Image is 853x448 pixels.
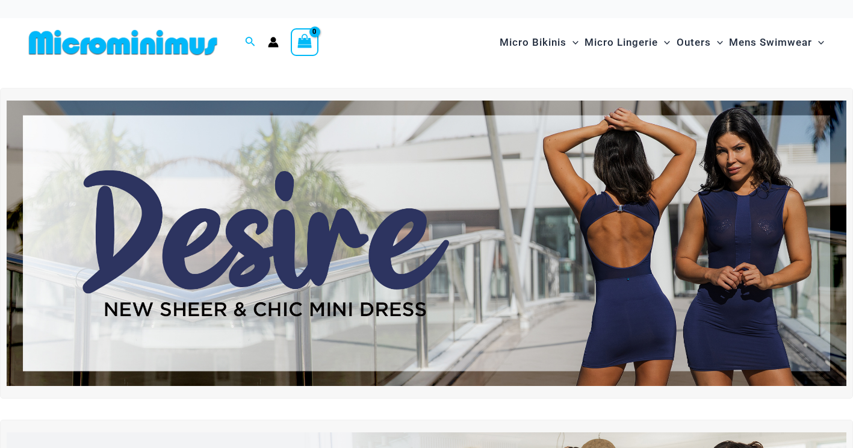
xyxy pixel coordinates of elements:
a: Mens SwimwearMenu ToggleMenu Toggle [726,24,827,61]
img: Desire me Navy Dress [7,101,846,386]
span: Menu Toggle [812,27,824,58]
a: Search icon link [245,35,256,50]
span: Outers [677,27,711,58]
span: Micro Lingerie [585,27,658,58]
a: OutersMenu ToggleMenu Toggle [674,24,726,61]
a: Account icon link [268,37,279,48]
span: Menu Toggle [566,27,578,58]
img: MM SHOP LOGO FLAT [24,29,222,56]
a: Micro BikinisMenu ToggleMenu Toggle [497,24,582,61]
a: Micro LingerieMenu ToggleMenu Toggle [582,24,673,61]
nav: Site Navigation [495,22,829,63]
span: Mens Swimwear [729,27,812,58]
span: Menu Toggle [711,27,723,58]
a: View Shopping Cart, empty [291,28,318,56]
span: Menu Toggle [658,27,670,58]
span: Micro Bikinis [500,27,566,58]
